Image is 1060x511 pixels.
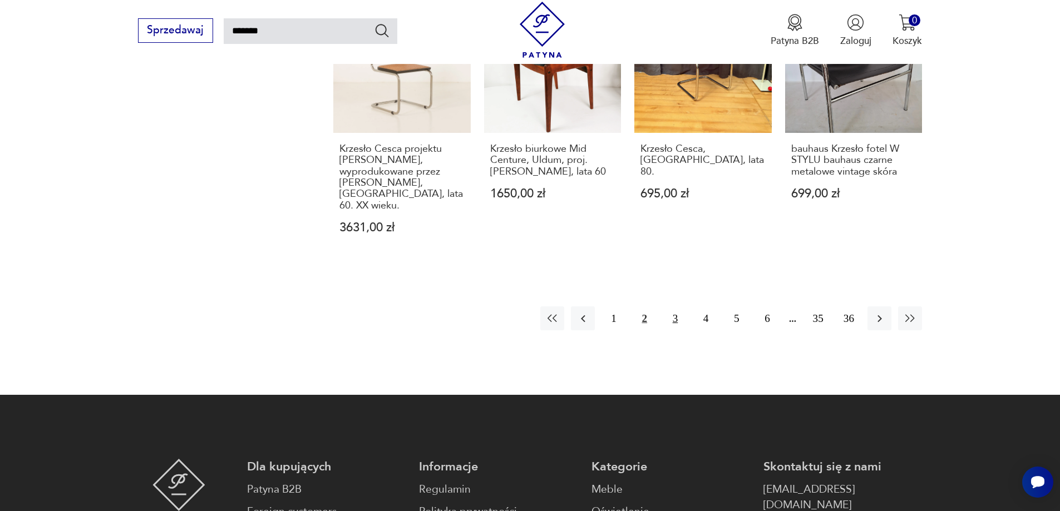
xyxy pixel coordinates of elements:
img: Patyna - sklep z meblami i dekoracjami vintage [152,459,205,511]
p: Kategorie [591,459,750,475]
h3: Krzesło biurkowe Mid Centure, Uldum, proj. [PERSON_NAME], lata 60 [490,143,615,177]
button: 36 [837,306,861,330]
a: Sprzedawaj [138,27,213,36]
button: Sprzedawaj [138,18,213,43]
img: Ikona koszyka [899,14,916,31]
p: 695,00 zł [640,188,766,200]
img: Ikona medalu [786,14,803,31]
button: 1 [602,306,625,330]
button: 2 [633,306,657,330]
button: 5 [724,306,748,330]
button: Zaloguj [840,14,871,47]
p: Zaloguj [840,34,871,47]
p: Skontaktuj się z nami [763,459,922,475]
button: 35 [806,306,830,330]
button: Szukaj [374,22,390,38]
p: Informacje [419,459,578,475]
a: Ikona medaluPatyna B2B [771,14,819,47]
button: 0Koszyk [893,14,922,47]
p: Dla kupujących [247,459,406,475]
a: Regulamin [419,482,578,498]
div: 0 [909,14,920,26]
h3: bauhaus Krzesło fotel W STYLU bauhaus czarne metalowe vintage skóra [791,143,916,177]
img: Ikonka użytkownika [847,14,864,31]
button: 3 [663,306,687,330]
button: Patyna B2B [771,14,819,47]
button: 6 [755,306,779,330]
img: Patyna - sklep z meblami i dekoracjami vintage [514,2,570,58]
iframe: Smartsupp widget button [1022,467,1053,498]
h3: Krzesło Cesca projektu [PERSON_NAME], wyprodukowane przez [PERSON_NAME], [GEOGRAPHIC_DATA], lata ... [339,143,465,211]
a: Meble [591,482,750,498]
h3: Krzesło Cesca, [GEOGRAPHIC_DATA], lata 80. [640,143,766,177]
p: 3631,00 zł [339,222,465,234]
a: Patyna B2B [247,482,406,498]
p: 699,00 zł [791,188,916,200]
p: Koszyk [893,34,922,47]
p: Patyna B2B [771,34,819,47]
p: 1650,00 zł [490,188,615,200]
button: 4 [694,306,718,330]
